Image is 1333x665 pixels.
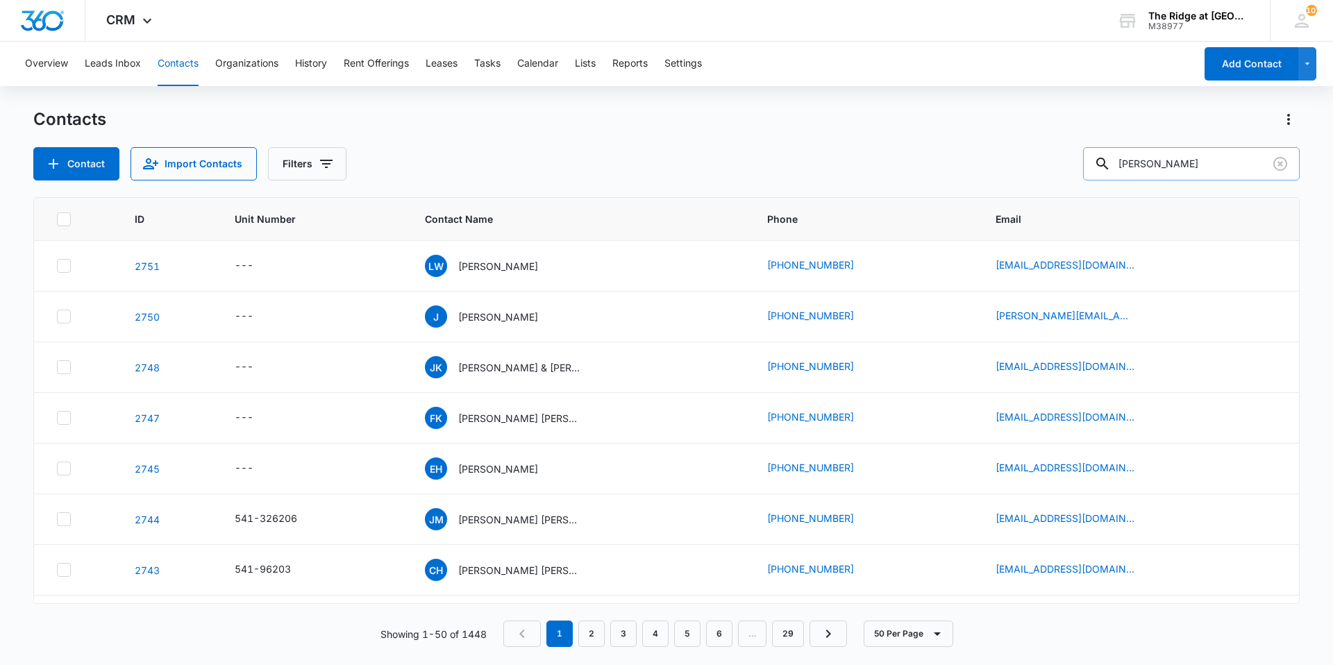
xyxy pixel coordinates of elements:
a: Page 29 [772,621,804,647]
div: Unit Number - 541-326206 - Select to Edit Field [235,511,322,528]
a: [PHONE_NUMBER] [767,460,854,475]
a: [EMAIL_ADDRESS][DOMAIN_NAME] [996,511,1134,525]
span: Email [996,212,1257,226]
span: JM [425,508,447,530]
div: 541-326206 [235,511,297,525]
a: [EMAIL_ADDRESS][DOMAIN_NAME] [996,258,1134,272]
span: Phone [767,212,943,226]
a: [PHONE_NUMBER] [767,562,854,576]
div: notifications count [1306,5,1317,16]
p: [PERSON_NAME] [PERSON_NAME] & Francisco [PERSON_NAME] Leonardez [PERSON_NAME] [458,512,583,527]
div: Unit Number - - Select to Edit Field [235,308,278,325]
a: Navigate to contact details page for Joseph Monserrat Herrera Soto & Francisco Javier Leonardez S... [135,514,160,525]
p: [PERSON_NAME] [458,462,538,476]
div: Phone - (970) 324-5392 - Select to Edit Field [767,258,879,274]
button: Overview [25,42,68,86]
div: Email - martinez.jessica25@yahoo.com - Select to Edit Field [996,308,1159,325]
div: Phone - (970) 308-7536 - Select to Edit Field [767,460,879,477]
span: EH [425,457,447,480]
a: Page 6 [706,621,732,647]
div: --- [235,410,253,426]
span: JK [425,356,447,378]
button: 50 Per Page [864,621,953,647]
a: Next Page [810,621,847,647]
div: --- [235,258,253,274]
nav: Pagination [503,621,847,647]
span: FK [425,407,447,429]
span: CRM [106,12,135,27]
div: Contact Name - LaKisha Williams - Select to Edit Field [425,255,563,277]
div: Unit Number - - Select to Edit Field [235,359,278,376]
div: Unit Number - - Select to Edit Field [235,460,278,477]
a: Page 3 [610,621,637,647]
a: [PHONE_NUMBER] [767,359,854,373]
a: [EMAIL_ADDRESS][DOMAIN_NAME] [996,359,1134,373]
button: Lists [575,42,596,86]
button: Leads Inbox [85,42,141,86]
a: [EMAIL_ADDRESS][DOMAIN_NAME] [996,410,1134,424]
a: [EMAIL_ADDRESS][DOMAIN_NAME] [996,562,1134,576]
div: Phone - (802) 698-3550 - Select to Edit Field [767,359,879,376]
p: [PERSON_NAME] [458,259,538,273]
button: Contacts [158,42,199,86]
div: --- [235,359,253,376]
div: 541-96203 [235,562,291,576]
div: Phone - (970) 568-2501 - Select to Edit Field [767,410,879,426]
a: Navigate to contact details page for LaKisha Williams [135,260,160,272]
div: Contact Name - Charles Hubbard Dania Reedy - Select to Edit Field [425,559,608,581]
div: Email - chuck72mtngoer@live.com - Select to Edit Field [996,562,1159,578]
button: Rent Offerings [344,42,409,86]
div: Unit Number - - Select to Edit Field [235,258,278,274]
div: Phone - (970) 861-9630 - Select to Edit Field [767,511,879,528]
button: History [295,42,327,86]
div: Unit Number - - Select to Edit Field [235,410,278,426]
p: Showing 1-50 of 1448 [380,627,487,641]
button: Add Contact [1205,47,1298,81]
button: Tasks [474,42,501,86]
button: Organizations [215,42,278,86]
p: [PERSON_NAME] [458,310,538,324]
button: Settings [664,42,702,86]
a: [PHONE_NUMBER] [767,410,854,424]
a: Navigate to contact details page for Eliana Hoffner [135,463,160,475]
a: Page 4 [642,621,669,647]
a: [PHONE_NUMBER] [767,511,854,525]
input: Search Contacts [1083,147,1300,180]
div: Email - herrerayose99@gmail.com - Select to Edit Field [996,511,1159,528]
button: Reports [612,42,648,86]
div: Phone - (970) 222-6831 - Select to Edit Field [767,562,879,578]
a: [PERSON_NAME][EMAIL_ADDRESS][DOMAIN_NAME] [996,308,1134,323]
div: Unit Number - 541-96203 - Select to Edit Field [235,562,316,578]
a: Page 5 [674,621,701,647]
a: [PHONE_NUMBER] [767,258,854,272]
div: Email - lakishawilliams37@gmail.com - Select to Edit Field [996,258,1159,274]
div: Email - elianah0ffner11@gmail.com - Select to Edit Field [996,460,1159,477]
div: Email - jennakelsey220@yahoo.com - Select to Edit Field [996,359,1159,376]
a: Navigate to contact details page for Ferdinand Kevin Mark [135,412,160,424]
span: J [425,305,447,328]
button: Actions [1277,108,1300,131]
h1: Contacts [33,109,106,130]
div: Contact Name - Ferdinand Kevin Mark - Select to Edit Field [425,407,608,429]
div: Phone - (210) 834-2995 - Select to Edit Field [767,308,879,325]
span: 101 [1306,5,1317,16]
button: Filters [268,147,346,180]
a: Navigate to contact details page for Charles Hubbard Dania Reedy [135,564,160,576]
div: account name [1148,10,1250,22]
span: ID [135,212,181,226]
a: Navigate to contact details page for Jenna Kelsey & Liberty Barcomb [135,362,160,373]
em: 1 [546,621,573,647]
div: account id [1148,22,1250,31]
div: --- [235,308,253,325]
a: [PHONE_NUMBER] [767,308,854,323]
button: Leases [426,42,458,86]
a: Navigate to contact details page for Jessica [135,311,160,323]
a: Page 2 [578,621,605,647]
p: [PERSON_NAME] & [PERSON_NAME] [458,360,583,375]
span: Unit Number [235,212,392,226]
div: Contact Name - Eliana Hoffner - Select to Edit Field [425,457,563,480]
a: [EMAIL_ADDRESS][DOMAIN_NAME] [996,460,1134,475]
button: Add Contact [33,147,119,180]
p: [PERSON_NAME] [PERSON_NAME] [458,563,583,578]
div: Email - fmark5667@gmail.com - Select to Edit Field [996,410,1159,426]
